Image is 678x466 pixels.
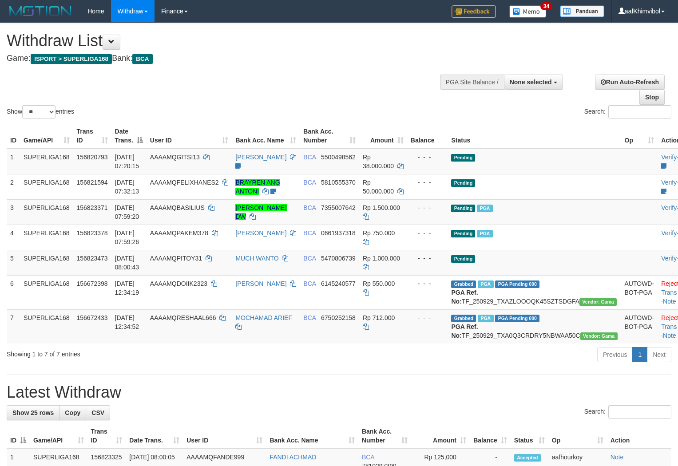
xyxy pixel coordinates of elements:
a: [PERSON_NAME] [235,229,286,237]
label: Search: [584,105,671,118]
span: Grabbed [451,280,476,288]
img: MOTION_logo.png [7,4,74,18]
img: Feedback.jpg [452,5,496,18]
span: [DATE] 12:34:52 [115,314,139,330]
a: [PERSON_NAME] [235,154,286,161]
span: 156672398 [77,280,108,287]
span: Copy 5810555370 to clipboard [321,179,356,186]
span: Copy 6750252158 to clipboard [321,314,356,321]
th: Game/API: activate to sort column ascending [20,123,73,149]
span: Pending [451,154,475,162]
select: Showentries [22,105,56,118]
span: 156823371 [77,204,108,211]
span: [DATE] 07:59:20 [115,204,139,220]
label: Search: [584,405,671,419]
a: Run Auto-Refresh [595,75,665,90]
span: Pending [451,179,475,187]
td: SUPERLIGA168 [20,199,73,225]
th: User ID: activate to sort column ascending [183,423,266,449]
a: Verify [661,229,677,237]
th: Status [448,123,621,149]
a: MOCHAMAD ARIEF [235,314,292,321]
span: 34 [540,2,552,10]
span: Rp 1.500.000 [363,204,400,211]
span: Rp 550.000 [363,280,395,287]
a: Verify [661,179,677,186]
span: AAAAMQPITOY31 [150,255,202,262]
span: Marked by aafnonsreyleab [477,205,492,212]
span: Marked by aafsoycanthlai [478,315,493,322]
th: ID [7,123,20,149]
span: Rp 712.000 [363,314,395,321]
td: 5 [7,250,20,275]
span: Pending [451,230,475,237]
td: SUPERLIGA168 [20,275,73,309]
span: AAAAMQPAKEM378 [150,229,208,237]
span: AAAAMQDOIIK2323 [150,280,207,287]
a: [PERSON_NAME] [235,280,286,287]
span: CSV [91,409,104,416]
span: Rp 50.000.000 [363,179,394,195]
a: Show 25 rows [7,405,59,420]
span: Copy [65,409,80,416]
td: AUTOWD-BOT-PGA [621,275,658,309]
span: Marked by aafsoycanthlai [478,280,493,288]
span: Marked by aafnonsreyleab [477,230,492,237]
b: PGA Ref. No: [451,323,478,339]
a: Note [663,298,676,305]
th: Bank Acc. Number: activate to sort column ascending [358,423,411,449]
th: Status: activate to sort column ascending [511,423,548,449]
th: Bank Acc. Number: activate to sort column ascending [300,123,359,149]
td: 1 [7,149,20,174]
span: PGA Pending [495,280,539,288]
span: PGA Pending [495,315,539,322]
div: - - - [411,279,444,288]
div: - - - [411,153,444,162]
span: Rp 750.000 [363,229,395,237]
th: Amount: activate to sort column ascending [411,423,470,449]
th: Trans ID: activate to sort column ascending [73,123,111,149]
th: Op: activate to sort column ascending [621,123,658,149]
a: CSV [86,405,110,420]
a: 1 [632,347,647,362]
h1: Withdraw List [7,32,443,50]
span: Rp 38.000.000 [363,154,394,170]
a: Copy [59,405,86,420]
span: Copy 7355007642 to clipboard [321,204,356,211]
th: User ID: activate to sort column ascending [147,123,232,149]
div: - - - [411,313,444,322]
td: 4 [7,225,20,250]
th: Game/API: activate to sort column ascending [30,423,87,449]
a: Verify [661,255,677,262]
td: TF_250929_TXAZLOOOQK45SZTSDGFA [448,275,621,309]
th: Balance: activate to sort column ascending [470,423,511,449]
span: BCA [303,179,316,186]
th: Op: activate to sort column ascending [548,423,607,449]
th: Bank Acc. Name: activate to sort column ascending [266,423,358,449]
span: [DATE] 08:00:43 [115,255,139,271]
td: SUPERLIGA168 [20,225,73,250]
td: SUPERLIGA168 [20,149,73,174]
th: Amount: activate to sort column ascending [359,123,407,149]
label: Show entries [7,105,74,118]
img: Button%20Memo.svg [509,5,547,18]
a: MUCH WANTO [235,255,278,262]
td: 6 [7,275,20,309]
span: [DATE] 07:32:13 [115,179,139,195]
a: [PERSON_NAME] DW [235,204,286,220]
span: BCA [303,229,316,237]
span: 156672433 [77,314,108,321]
td: SUPERLIGA168 [20,309,73,344]
span: Accepted [514,454,541,462]
td: AUTOWD-BOT-PGA [621,309,658,344]
th: Trans ID: activate to sort column ascending [87,423,126,449]
div: - - - [411,254,444,263]
span: Copy 0661937318 to clipboard [321,229,356,237]
div: PGA Site Balance / [440,75,504,90]
span: BCA [303,280,316,287]
th: Date Trans.: activate to sort column descending [111,123,147,149]
span: BCA [303,204,316,211]
img: panduan.png [560,5,604,17]
th: Action [607,423,671,449]
span: Copy 6145240577 to clipboard [321,280,356,287]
